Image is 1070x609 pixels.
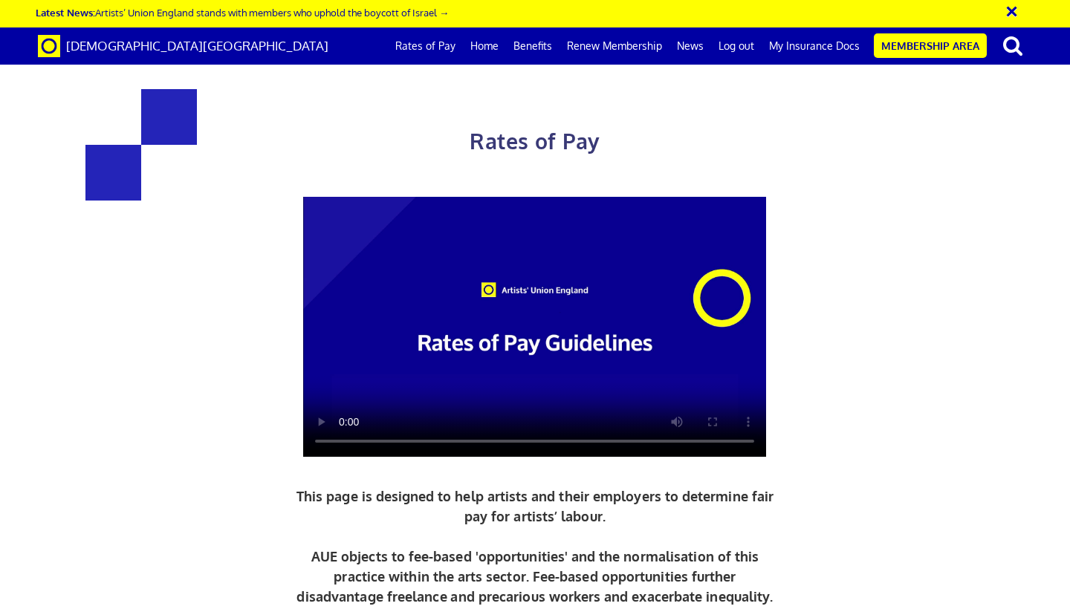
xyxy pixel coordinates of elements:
[66,38,328,53] span: [DEMOGRAPHIC_DATA][GEOGRAPHIC_DATA]
[560,27,669,65] a: Renew Membership
[470,128,600,154] span: Rates of Pay
[388,27,463,65] a: Rates of Pay
[27,27,340,65] a: Brand [DEMOGRAPHIC_DATA][GEOGRAPHIC_DATA]
[990,30,1036,61] button: search
[711,27,762,65] a: Log out
[506,27,560,65] a: Benefits
[669,27,711,65] a: News
[463,27,506,65] a: Home
[874,33,987,58] a: Membership Area
[36,6,449,19] a: Latest News:Artists’ Union England stands with members who uphold the boycott of Israel →
[36,6,95,19] strong: Latest News:
[293,486,778,607] p: This page is designed to help artists and their employers to determine fair pay for artists’ labo...
[762,27,867,65] a: My Insurance Docs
